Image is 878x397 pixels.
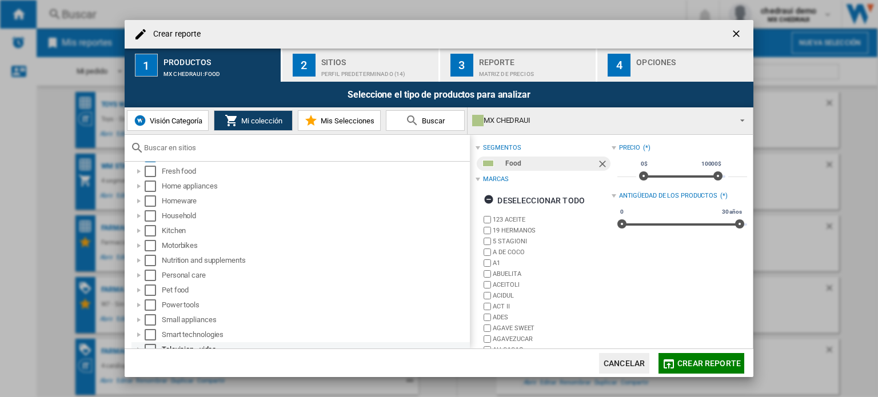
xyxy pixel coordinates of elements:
input: brand.name [484,227,491,234]
md-checkbox: Select [145,344,162,355]
button: Crear reporte [658,353,744,374]
input: brand.name [484,248,491,256]
md-checkbox: Select [145,314,162,326]
div: Motorbikes [162,240,468,251]
div: Nutrition and supplements [162,255,468,266]
div: Food [505,157,596,171]
md-checkbox: Select [145,329,162,340]
div: Seleccione el tipo de productos para analizar [125,82,753,107]
label: 123 ACEITE [493,215,611,224]
md-checkbox: Select [145,299,162,311]
div: 2 [293,54,316,77]
div: Precio [619,143,640,153]
div: 4 [608,54,630,77]
div: Power tools [162,299,468,311]
span: 10000$ [700,159,723,169]
span: 30 años [720,207,744,216]
md-checkbox: Select [145,210,162,222]
div: Productos [163,53,276,65]
md-checkbox: Select [145,195,162,207]
div: Fresh food [162,166,468,177]
input: brand.name [484,270,491,278]
div: 1 [135,54,158,77]
span: Crear reporte [677,359,741,368]
div: Marcas [483,175,508,184]
div: Antigüedad de los productos [619,191,717,200]
label: ACT II [493,302,611,311]
input: Buscar en sitios [144,143,464,152]
div: Home appliances [162,181,468,192]
button: 1 Productos MX CHEDRAUI:Food [125,49,282,82]
span: Buscar [419,117,445,125]
input: brand.name [484,281,491,288]
span: Visión Categoría [147,117,202,125]
div: Household [162,210,468,222]
button: 3 Reporte Matriz de precios [440,49,597,82]
md-checkbox: Select [145,270,162,281]
label: ACEITOLI [493,280,611,289]
md-checkbox: Select [145,284,162,296]
label: AGAVE SWEET [493,324,611,332]
ng-md-icon: Quitar [597,158,610,172]
input: brand.name [484,238,491,245]
div: Pet food [162,284,468,296]
ng-md-icon: getI18NText('BUTTONS.CLOSE_DIALOG') [731,28,744,42]
label: AGAVEZUCAR [493,335,611,343]
md-checkbox: Select [145,166,162,177]
label: 5 STAGIONI [493,237,611,246]
button: Visión Categoría [127,110,209,131]
div: 3 [450,54,473,77]
h4: Crear reporte [147,29,201,40]
input: brand.name [484,259,491,267]
button: getI18NText('BUTTONS.CLOSE_DIALOG') [726,23,749,46]
div: Television - video [162,344,468,355]
div: Kitchen [162,225,468,236]
button: Buscar [386,110,465,131]
div: Homeware [162,195,468,207]
div: Personal care [162,270,468,281]
label: AH CACAO [493,346,611,354]
div: Reporte [479,53,592,65]
div: Matriz de precios [479,65,592,77]
md-checkbox: Select [145,255,162,266]
input: brand.name [484,216,491,223]
input: brand.name [484,314,491,321]
span: Mis Selecciones [318,117,374,125]
label: A DE COCO [493,248,611,256]
label: 19 HERMANOS [493,226,611,235]
label: ABUELITA [493,270,611,278]
img: wiser-icon-blue.png [133,114,147,127]
div: segmentos [483,143,521,153]
div: MX CHEDRAUI [472,113,730,129]
div: Smart technologies [162,329,468,340]
input: brand.name [484,346,491,354]
button: Deseleccionar todo [480,190,588,211]
div: MX CHEDRAUI:Food [163,65,276,77]
input: brand.name [484,303,491,310]
md-checkbox: Select [145,181,162,192]
span: 0$ [639,159,649,169]
input: brand.name [484,335,491,343]
input: brand.name [484,292,491,299]
label: A1 [493,259,611,267]
label: ACIDUL [493,291,611,300]
button: 2 Sitios Perfil predeterminado (14) [282,49,440,82]
button: Cancelar [599,353,649,374]
span: 0 [618,207,625,216]
md-checkbox: Select [145,225,162,236]
input: brand.name [484,324,491,332]
div: Deseleccionar todo [484,190,585,211]
md-checkbox: Select [145,240,162,251]
div: Opciones [636,53,749,65]
div: Sitios [321,53,434,65]
span: Mi colección [238,117,282,125]
label: ADES [493,313,611,322]
button: 4 Opciones [597,49,753,82]
div: Small appliances [162,314,468,326]
div: Perfil predeterminado (14) [321,65,434,77]
button: Mi colección [214,110,293,131]
button: Mis Selecciones [298,110,381,131]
